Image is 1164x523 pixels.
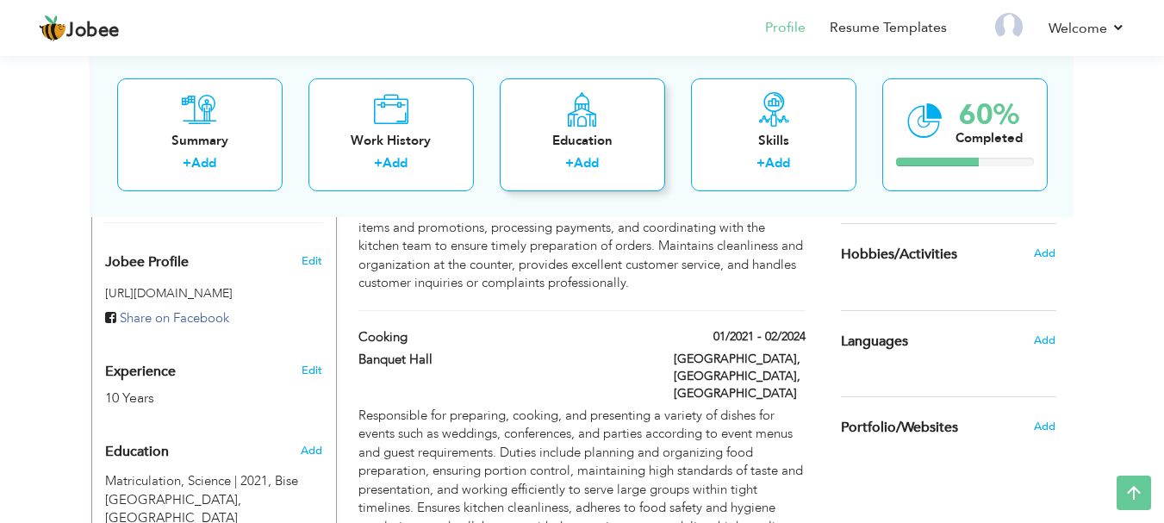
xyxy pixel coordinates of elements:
span: Languages [841,334,908,350]
div: Education [514,131,651,149]
div: Enhance your career by creating a custom URL for your Jobee public profile. [92,236,336,279]
a: Resume Templates [830,18,947,38]
span: Share on Facebook [120,309,229,327]
label: + [374,154,383,172]
span: Matriculation, Bise Lahore, 2021 [105,472,271,489]
div: Responsible for greeting customers, taking accurate food and beverage orders, and ensuring a smoo... [358,164,805,293]
label: + [183,154,191,172]
div: Work History [322,131,460,149]
label: Banquet Hall [358,351,648,369]
a: Profile [765,18,806,38]
a: Add [765,154,790,171]
label: + [565,154,574,172]
label: Cooking [358,328,648,346]
span: Education [105,445,169,460]
div: Completed [955,128,1023,146]
div: Share your links of online work [828,397,1069,458]
label: [GEOGRAPHIC_DATA], [GEOGRAPHIC_DATA], [GEOGRAPHIC_DATA] [674,351,806,402]
a: Welcome [1049,18,1125,39]
label: + [756,154,765,172]
span: Hobbies/Activities [841,247,957,263]
span: Edit [302,253,322,269]
span: Experience [105,364,176,380]
div: 60% [955,100,1023,128]
img: jobee.io [39,15,66,42]
span: Portfolio/Websites [841,420,958,436]
div: Skills [705,131,843,149]
a: Jobee [39,15,120,42]
a: Add [574,154,599,171]
label: 01/2021 - 02/2024 [713,328,806,346]
span: Add [1034,333,1055,348]
span: Jobee [66,22,120,40]
img: Profile Img [995,13,1023,40]
span: Add [1034,246,1055,261]
h5: [URL][DOMAIN_NAME] [105,287,323,300]
div: Show your familiar languages. [841,310,1056,371]
div: 10 Years [105,389,283,408]
span: Add [1034,419,1055,434]
span: Add [301,443,322,458]
span: Jobee Profile [105,255,189,271]
a: Edit [302,363,322,378]
div: Share some of your professional and personal interests. [828,224,1069,284]
a: Add [191,154,216,171]
div: Summary [131,131,269,149]
a: Add [383,154,408,171]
